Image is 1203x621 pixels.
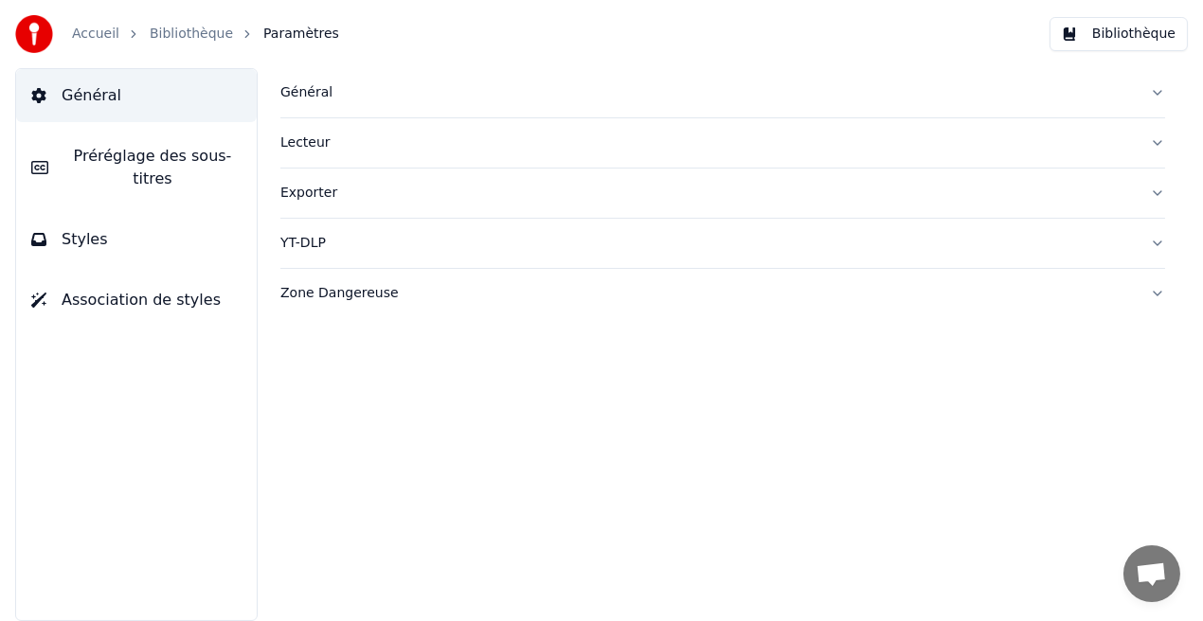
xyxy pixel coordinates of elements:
span: Styles [62,228,108,251]
button: Général [16,69,257,122]
button: Styles [16,213,257,266]
span: Paramètres [263,25,339,44]
nav: breadcrumb [72,25,339,44]
div: Ouvrir le chat [1123,545,1180,602]
button: Zone Dangereuse [280,269,1165,318]
button: Exporter [280,169,1165,218]
div: Général [280,83,1135,102]
div: Zone Dangereuse [280,284,1135,303]
div: Lecteur [280,133,1135,152]
button: YT-DLP [280,219,1165,268]
span: Association de styles [62,289,221,311]
span: Général [62,84,121,107]
button: Préréglage des sous-titres [16,130,257,205]
img: youka [15,15,53,53]
div: Exporter [280,184,1135,203]
span: Préréglage des sous-titres [63,145,242,190]
button: Général [280,68,1165,117]
button: Association de styles [16,274,257,327]
a: Bibliothèque [150,25,233,44]
button: Bibliothèque [1050,17,1188,51]
a: Accueil [72,25,119,44]
button: Lecteur [280,118,1165,168]
div: YT-DLP [280,234,1135,253]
